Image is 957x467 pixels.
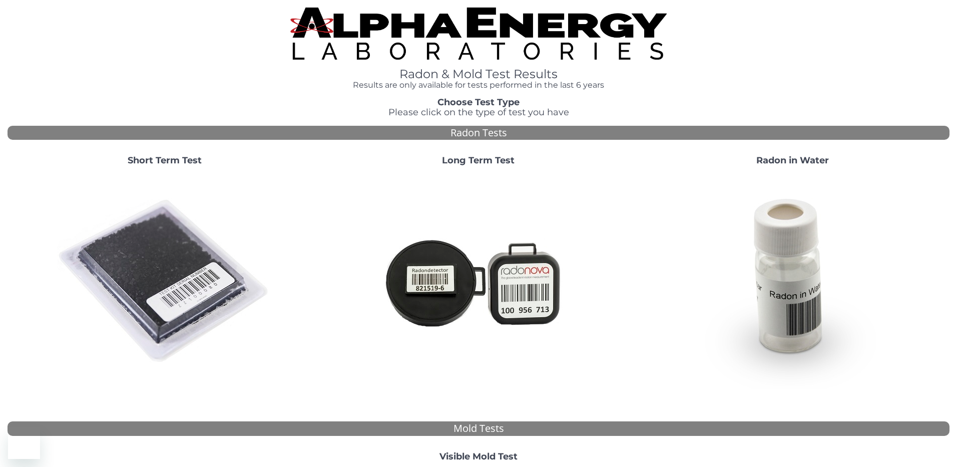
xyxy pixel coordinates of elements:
strong: Radon in Water [756,155,829,166]
img: RadoninWater.jpg [685,174,900,389]
h4: Results are only available for tests performed in the last 6 years [290,81,667,90]
iframe: Button to launch messaging window [8,427,40,459]
h1: Radon & Mold Test Results [290,68,667,81]
strong: Long Term Test [442,155,515,166]
span: Please click on the type of test you have [388,107,569,118]
img: Radtrak2vsRadtrak3.jpg [371,174,586,389]
img: ShortTerm.jpg [57,174,272,389]
strong: Short Term Test [128,155,202,166]
img: TightCrop.jpg [290,8,667,60]
div: Radon Tests [8,126,949,140]
strong: Choose Test Type [437,97,520,108]
strong: Visible Mold Test [439,451,518,462]
div: Mold Tests [8,421,949,436]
